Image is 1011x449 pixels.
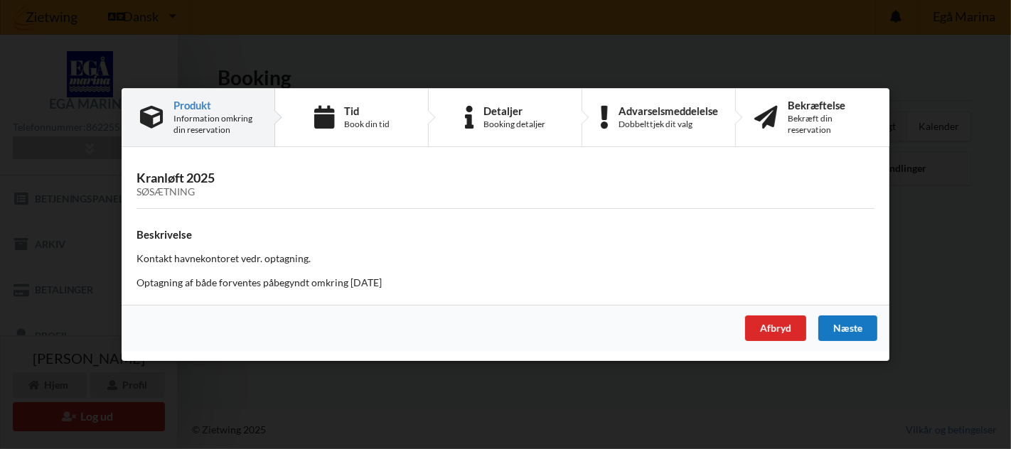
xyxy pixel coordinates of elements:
p: Kontakt havnekontoret vedr. optagning. [137,251,874,266]
div: Bekræft din reservation [788,113,871,136]
h3: Kranløft 2025 [137,170,874,198]
div: Bekræftelse [788,99,871,111]
div: Søsætning [137,186,874,198]
div: Information omkring din reservation [173,113,256,136]
div: Produkt [173,99,256,111]
div: Næste [818,315,877,341]
div: Dobbelttjek dit valg [619,119,718,130]
div: Book din tid [344,119,390,130]
p: Optagning af både forventes påbegyndt omkring [DATE] [137,276,874,290]
h4: Beskrivelse [137,228,874,242]
div: Detaljer [483,105,545,117]
div: Afbryd [745,315,806,341]
div: Tid [344,105,390,117]
div: Advarselsmeddelelse [619,105,718,117]
div: Booking detaljer [483,119,545,130]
